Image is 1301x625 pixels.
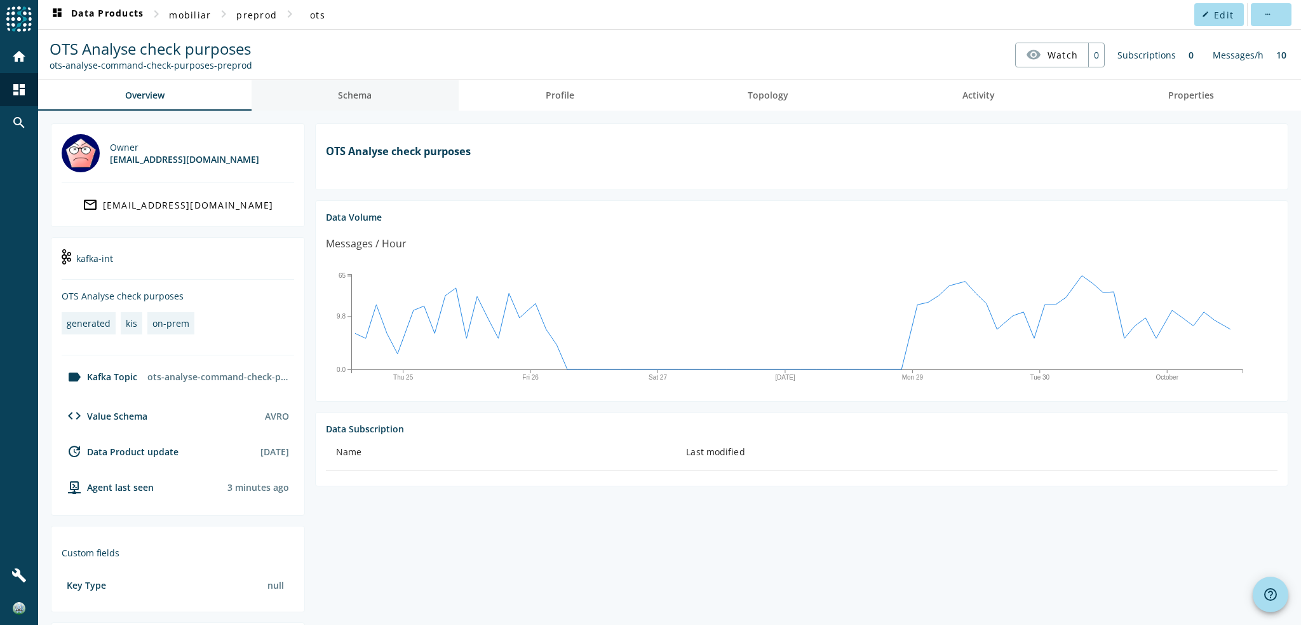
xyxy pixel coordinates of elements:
img: mbx_301492@mobi.ch [62,134,100,172]
span: Watch [1048,44,1078,66]
th: Last modified [676,435,1277,470]
mat-icon: code [67,408,82,423]
div: ots-analyse-command-check-purposes-preprod [142,366,294,388]
span: mobiliar [169,9,211,21]
span: OTS Analyse check purposes [50,38,251,59]
button: ots [297,3,338,26]
button: mobiliar [164,3,216,26]
button: preprod [231,3,282,26]
div: 0 [1182,43,1200,67]
text: Tue 30 [1030,374,1049,381]
span: Activity [962,91,995,100]
a: [EMAIL_ADDRESS][DOMAIN_NAME] [62,193,294,216]
text: Sat 27 [649,374,667,381]
span: Data Products [50,7,144,22]
text: 65 [339,272,346,279]
mat-icon: label [67,369,82,385]
div: generated [67,317,111,329]
mat-icon: search [11,115,27,130]
div: kis [126,317,137,329]
span: preprod [236,9,277,21]
span: Overview [125,91,165,100]
button: Watch [1016,43,1088,66]
div: Messages / Hour [326,236,407,252]
mat-icon: more_horiz [1264,11,1271,18]
text: 9.8 [337,313,346,320]
div: Owner [110,141,259,153]
div: Messages/h [1206,43,1270,67]
div: [EMAIL_ADDRESS][DOMAIN_NAME] [110,153,259,165]
mat-icon: dashboard [50,7,65,22]
img: kafka-int [62,249,71,264]
mat-icon: update [67,444,82,459]
div: Agents typically reports every 15min to 1h [227,481,289,493]
mat-icon: edit [1202,11,1209,18]
img: 7d8f07496eb6c71a228eaac28f4573d5 [13,602,25,615]
span: Profile [546,91,574,100]
button: Edit [1194,3,1244,26]
mat-icon: chevron_right [282,6,297,22]
div: null [262,574,289,596]
text: 0.0 [337,366,346,373]
mat-icon: help_outline [1263,587,1278,602]
mat-icon: mail_outline [83,197,98,212]
mat-icon: home [11,49,27,64]
span: Properties [1168,91,1214,100]
mat-icon: visibility [1026,47,1041,62]
span: Schema [338,91,372,100]
span: Topology [748,91,788,100]
div: 10 [1270,43,1293,67]
text: Fri 26 [522,374,539,381]
th: Name [326,435,676,470]
div: Data Volume [326,211,1277,223]
div: OTS Analyse check purposes [62,290,294,302]
mat-icon: chevron_right [216,6,231,22]
mat-icon: build [11,568,27,583]
text: October [1156,374,1178,381]
h1: OTS Analyse check purposes [326,144,1277,158]
text: [DATE] [775,374,795,381]
div: kafka-int [62,248,294,280]
div: Value Schema [62,408,147,423]
span: Edit [1214,9,1234,21]
button: Data Products [44,3,149,26]
div: Custom fields [62,547,294,559]
div: Data Product update [62,444,179,459]
mat-icon: chevron_right [149,6,164,22]
text: Mon 29 [902,374,924,381]
div: Kafka Topic [62,369,137,385]
div: AVRO [265,410,289,422]
div: Data Subscription [326,423,1277,435]
div: [EMAIL_ADDRESS][DOMAIN_NAME] [103,199,274,211]
div: 0 [1088,43,1104,67]
img: spoud-logo.svg [6,6,32,32]
div: agent-env-preprod [62,479,154,495]
div: on-prem [152,317,189,329]
mat-icon: dashboard [11,82,27,97]
text: Thu 25 [393,374,414,381]
div: Key Type [67,579,106,591]
span: ots [310,9,325,21]
div: Subscriptions [1111,43,1182,67]
div: Kafka Topic: ots-analyse-command-check-purposes-preprod [50,59,252,71]
div: [DATE] [260,446,289,458]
